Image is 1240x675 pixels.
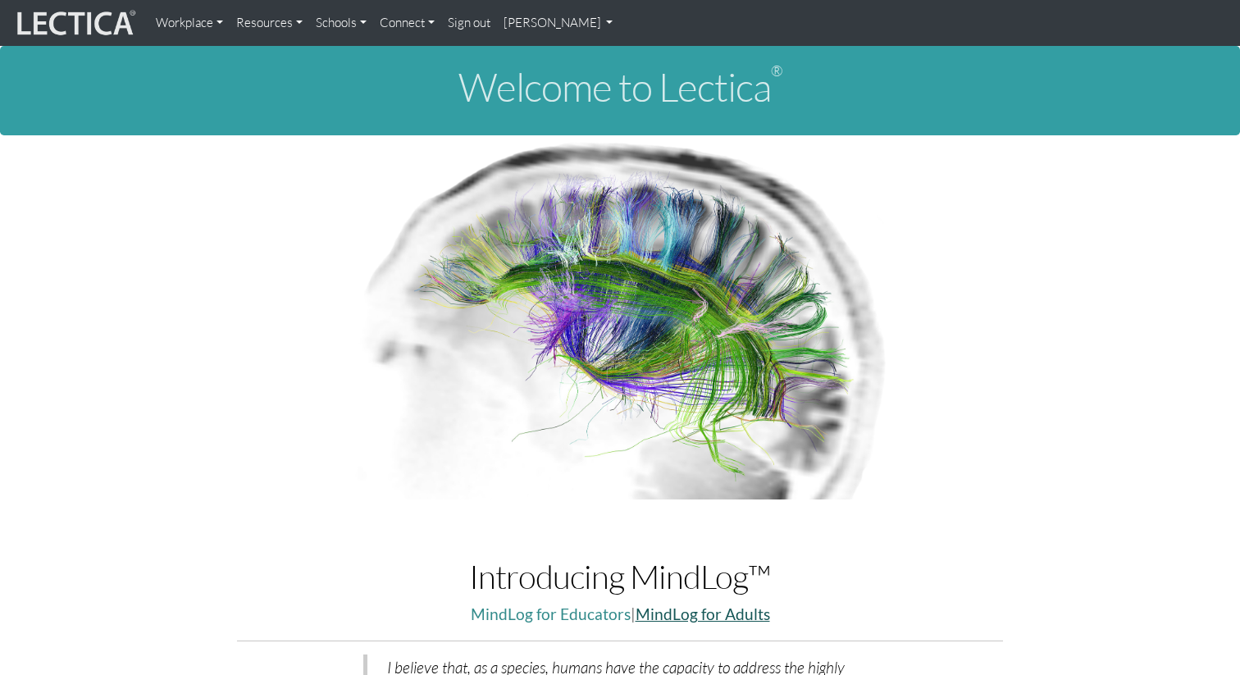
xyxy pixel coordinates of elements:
a: [PERSON_NAME] [497,7,620,39]
a: Workplace [149,7,230,39]
h1: Introducing MindLog™ [237,559,1003,595]
a: Sign out [441,7,497,39]
h1: Welcome to Lectica [13,66,1227,109]
a: Resources [230,7,309,39]
a: MindLog for Adults [636,604,770,623]
img: lecticalive [13,7,136,39]
a: Connect [373,7,441,39]
img: Human Connectome Project Image [347,135,893,499]
a: Schools [309,7,373,39]
p: | [237,601,1003,628]
sup: ® [771,62,782,80]
a: MindLog for Educators [471,604,631,623]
